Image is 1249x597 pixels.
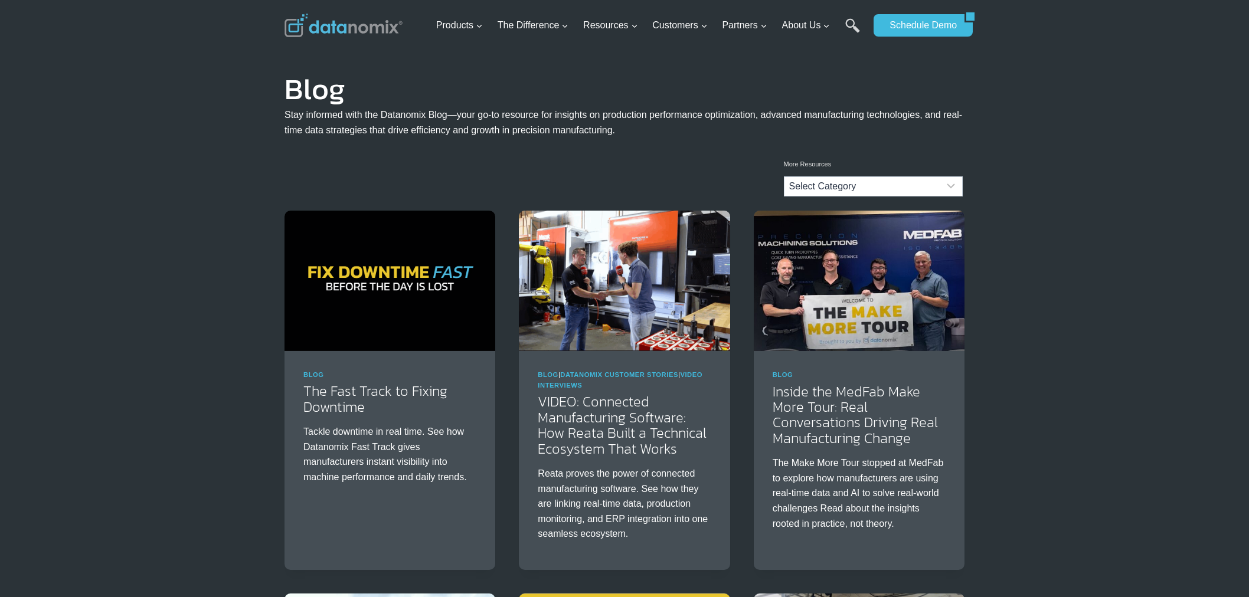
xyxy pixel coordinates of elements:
p: Stay informed with the Datanomix Blog—your go-to resource for insights on production performance ... [285,107,964,137]
span: The Difference [498,18,569,33]
p: More Resources [784,159,963,170]
a: Blog [538,371,558,378]
a: VIDEO: Connected Manufacturing Software: How Reata Built a Technical Ecosystem That Works [538,391,707,458]
a: Datanomix Customer Stories [560,371,678,378]
span: About Us [782,18,831,33]
a: Blog [303,371,324,378]
a: Video Interviews [538,371,702,389]
p: Reata proves the power of connected manufacturing software. See how they are linking real-time da... [538,466,711,542]
img: Make More Tour at Medfab - See how AI in Manufacturing is taking the spotlight [754,211,964,351]
span: Products [436,18,483,33]
h1: Blog [285,80,964,98]
p: The Make More Tour stopped at MedFab to explore how manufacturers are using real-time data and AI... [773,455,946,531]
p: Tackle downtime in real time. See how Datanomix Fast Track gives manufacturers instant visibility... [303,424,476,484]
img: Reata’s Connected Manufacturing Software Ecosystem [519,211,730,351]
nav: Primary Navigation [431,6,868,45]
span: Resources [583,18,637,33]
a: Search [845,18,860,45]
img: Datanomix [285,14,403,37]
span: | | [538,371,702,389]
a: The Fast Track to Fixing Downtime [303,380,447,416]
a: Schedule Demo [874,14,964,37]
span: Partners [722,18,767,33]
a: Inside the MedFab Make More Tour: Real Conversations Driving Real Manufacturing Change [773,381,938,448]
span: Customers [652,18,707,33]
a: Blog [773,371,793,378]
img: Tackle downtime in real time. See how Datanomix Fast Track gives manufacturers instant visibility... [285,211,495,351]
